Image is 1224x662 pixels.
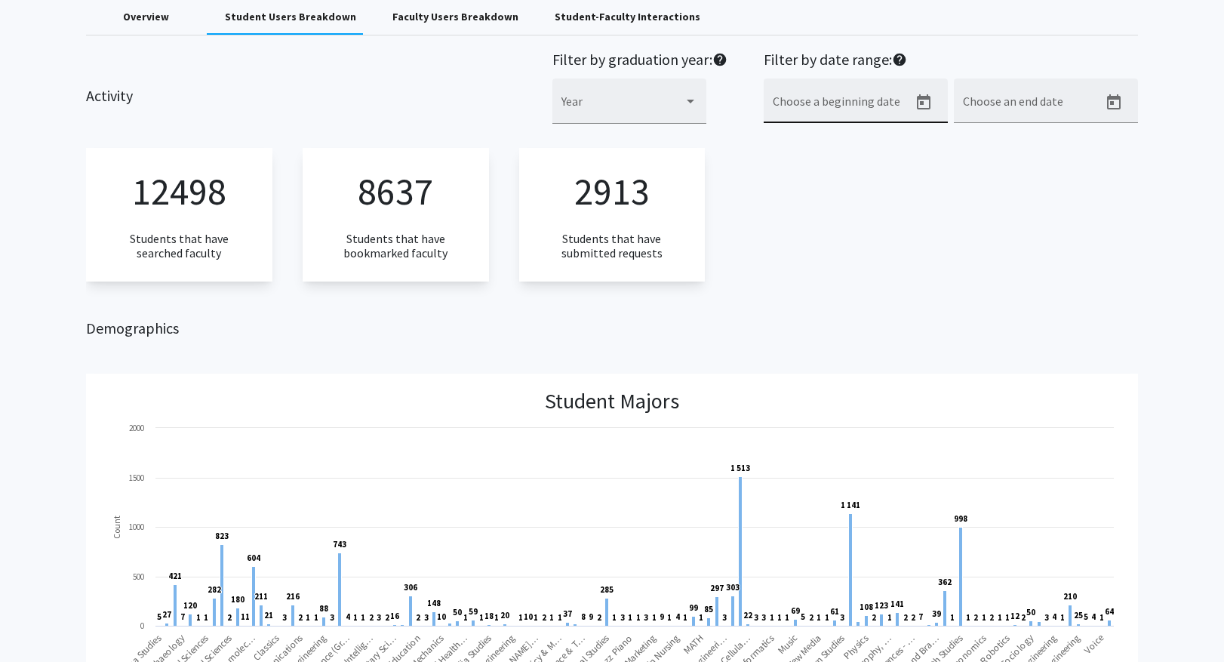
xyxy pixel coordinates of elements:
[817,612,821,623] text: 1
[966,612,970,623] text: 1
[180,611,185,622] text: 7
[353,612,358,623] text: 1
[704,604,713,614] text: 85
[581,611,586,622] text: 8
[132,163,226,220] p: 12498
[1091,611,1096,622] text: 4
[777,612,782,623] text: 1
[825,612,829,623] text: 1
[227,612,232,623] text: 2
[361,612,365,623] text: 1
[887,612,892,623] text: 1
[518,612,523,623] text: 1
[110,232,248,260] h3: Students that have searched faculty
[247,553,260,563] text: 604
[385,612,389,623] text: 2
[801,611,805,622] text: 5
[494,612,499,623] text: 1
[215,531,229,541] text: 823
[890,599,904,609] text: 141
[358,163,433,220] p: 8637
[830,606,839,617] text: 61
[644,612,648,623] text: 3
[982,612,986,623] text: 1
[1010,611,1019,621] text: 12
[225,9,356,25] div: Student Users Breakdown
[667,612,672,623] text: 1
[484,611,494,621] text: 18
[140,620,144,631] text: 0
[1099,88,1129,118] button: Open calendar
[620,612,625,623] text: 3
[306,612,310,623] text: 1
[954,513,967,524] text: 998
[542,612,546,623] text: 2
[989,612,994,623] text: 2
[563,608,572,619] text: 37
[303,148,489,282] app-numeric-analytics: Students that have bookmarked faculty
[298,612,303,623] text: 2
[123,9,169,25] div: Overview
[327,232,465,260] h3: Students that have bookmarked faculty
[500,610,509,620] text: 20
[1081,632,1106,657] text: Voice
[264,610,273,620] text: 21
[950,612,955,623] text: 1
[1063,591,1077,602] text: 210
[998,612,1002,623] text: 1
[231,594,244,605] text: 180
[589,611,593,622] text: 9
[133,571,144,582] text: 500
[469,606,478,617] text: 59
[416,612,420,623] text: 2
[1005,612,1010,623] text: 1
[675,611,680,622] text: 4
[1099,612,1104,623] text: 1
[543,232,681,260] h3: Students that have submitted requests
[722,612,727,623] text: 3
[314,612,318,623] text: 1
[463,612,468,623] text: 1
[597,612,601,623] text: 2
[549,612,554,623] text: 1
[636,612,641,623] text: 1
[286,591,300,602] text: 216
[712,51,727,69] mat-icon: help
[346,611,350,622] text: 4
[775,632,800,657] text: Music
[390,611,399,621] text: 16
[204,612,208,623] text: 1
[628,612,632,623] text: 1
[282,612,287,623] text: 3
[683,612,687,623] text: 1
[652,612,657,623] text: 1
[791,605,800,616] text: 69
[909,88,939,118] button: Open calendar
[660,611,664,622] text: 9
[555,9,700,25] div: Student-Faculty Interactions
[761,612,766,623] text: 3
[754,612,758,623] text: 3
[932,608,941,619] text: 39
[699,612,703,623] text: 1
[612,612,617,623] text: 1
[872,612,876,623] text: 2
[726,582,740,593] text: 303
[875,600,888,611] text: 123
[840,612,844,623] text: 3
[319,603,328,614] text: 88
[938,577,952,587] text: 362
[168,571,182,581] text: 421
[377,612,381,623] text: 3
[1074,610,1083,620] text: 25
[1021,612,1026,623] text: 2
[1052,611,1056,622] text: 4
[129,423,144,433] text: 2000
[157,611,161,622] text: 5
[479,612,484,623] text: 1
[392,9,518,25] div: Faculty Users Breakdown
[911,612,915,623] text: 2
[860,602,873,612] text: 108
[689,602,698,613] text: 99
[129,522,144,532] text: 1000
